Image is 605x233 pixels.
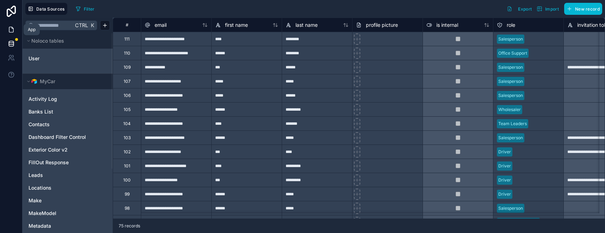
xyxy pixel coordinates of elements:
span: last name [295,22,318,29]
span: K [90,23,95,28]
span: MyCar [40,78,55,85]
div: Make [25,195,110,206]
span: Contacts [29,121,50,128]
div: # [118,22,136,27]
div: Contacts [25,119,110,130]
div: Dashboard Filter Control [25,131,110,143]
div: Salesperson [498,36,523,42]
span: Make [29,197,42,204]
div: Salesperson [498,92,523,99]
div: Wholesaler [498,106,521,113]
button: Data Sources [25,3,67,15]
span: Export [518,6,532,12]
div: 99 [125,191,130,197]
button: New record [564,3,602,15]
div: 103 [124,135,131,141]
div: Salesperson [498,205,523,211]
button: Noloco tables [25,36,106,46]
a: User [29,55,105,62]
div: Locations [25,182,110,194]
div: Driver [498,149,511,155]
div: FillOut Response [25,157,110,168]
a: Leads [29,172,105,179]
img: Airtable Logo [31,79,37,84]
div: Salesperson [498,78,523,85]
div: 106 [124,93,131,98]
div: Team Leaders [498,121,527,127]
div: Driver [498,163,511,169]
div: Driver [498,177,511,183]
span: Dashboard Filter Control [29,134,86,141]
span: 75 records [119,223,140,229]
span: Import [545,6,559,12]
div: Activity Log [25,93,110,105]
span: role [507,22,515,29]
span: is internal [436,22,458,29]
a: Contacts [29,121,105,128]
div: Banks List [25,106,110,117]
a: New record [561,3,602,15]
div: 100 [123,177,131,183]
a: Exterior Color v2 [29,146,105,153]
a: Banks List [29,108,105,115]
div: Office Support [498,50,527,56]
a: Dashboard Filter Control [29,134,105,141]
div: Leads [25,170,110,181]
span: Banks List [29,108,53,115]
span: User [29,55,39,62]
span: first name [225,22,248,29]
a: Metadata [29,222,105,229]
div: 105 [124,107,131,112]
span: MakeModel [29,210,56,217]
button: Airtable LogoMyCar [25,76,106,86]
span: Leads [29,172,43,179]
div: Salesperson [498,135,523,141]
div: 109 [124,65,131,70]
span: profile picture [366,22,398,29]
div: 98 [125,206,130,211]
span: email [155,22,167,29]
div: User [25,53,110,64]
span: Filter [84,6,95,12]
a: Make [29,197,105,204]
div: 107 [124,79,131,84]
a: MakeModel [29,210,105,217]
div: 101 [124,163,130,169]
div: App [28,27,36,32]
span: Noloco tables [31,37,64,44]
div: Exterior Color v2 [25,144,110,155]
div: MakeModel [25,208,110,219]
button: Import [534,3,561,15]
div: 102 [124,149,131,155]
div: 111 [124,36,130,42]
span: Ctrl [74,21,89,30]
div: Metadata [25,220,110,232]
span: FillOut Response [29,159,69,166]
span: Activity Log [29,96,57,103]
span: Metadata [29,222,51,229]
button: Export [504,3,534,15]
button: Filter [73,4,97,14]
div: Driver [498,191,511,197]
div: 110 [124,50,130,56]
a: FillOut Response [29,159,105,166]
div: 104 [123,121,131,127]
span: New record [575,6,600,12]
a: Locations [29,184,105,191]
div: Salesperson [498,64,523,70]
a: Activity Log [29,96,105,103]
span: Locations [29,184,51,191]
span: Data Sources [36,6,65,12]
span: Exterior Color v2 [29,146,68,153]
